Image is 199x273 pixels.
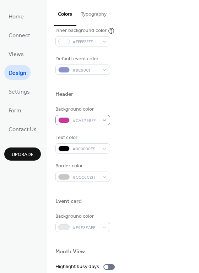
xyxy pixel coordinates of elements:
[72,145,99,153] span: #000000FF
[55,162,109,170] div: Border color
[9,49,24,60] span: Views
[72,67,99,74] span: #8C90CF
[55,55,109,63] div: Default event color
[55,91,74,98] div: Header
[4,9,28,24] a: Home
[4,65,31,80] a: Design
[9,124,37,135] span: Contact Us
[4,46,28,61] a: Views
[55,106,109,113] div: Background color
[9,30,30,41] span: Connect
[72,117,99,124] span: #CA3798FF
[72,224,99,232] span: #E9E8EAFF
[55,248,85,256] div: Month View
[4,27,34,43] a: Connect
[9,105,21,116] span: Form
[72,174,99,181] span: #CCC6C2FF
[55,263,99,271] div: Highlight busy days
[9,87,30,97] span: Settings
[55,213,109,220] div: Background color
[4,121,41,136] a: Contact Us
[72,38,99,46] span: #FFFFFFFF
[4,102,26,118] a: Form
[55,198,82,205] div: Event card
[9,11,24,22] span: Home
[4,147,41,161] button: Upgrade
[4,84,34,99] a: Settings
[9,68,26,79] span: Design
[55,27,107,34] div: Inner background color
[12,151,34,158] span: Upgrade
[55,134,109,141] div: Text color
